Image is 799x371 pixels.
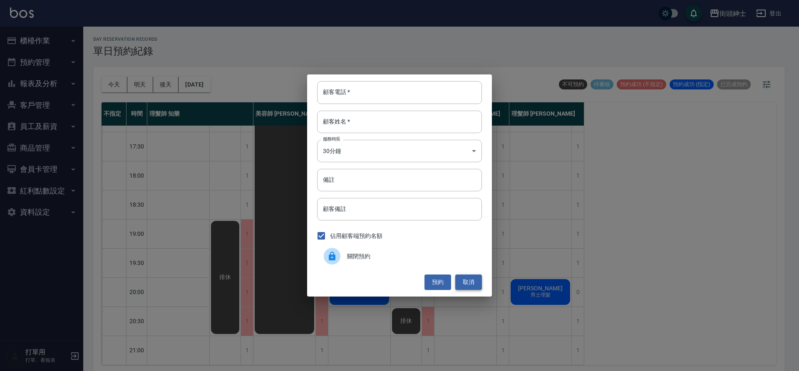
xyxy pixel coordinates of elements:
button: 預約 [424,275,451,290]
div: 關閉預約 [317,245,482,268]
div: 30分鐘 [317,140,482,162]
span: 佔用顧客端預約名額 [330,232,382,240]
button: 取消 [455,275,482,290]
span: 關閉預約 [347,252,475,261]
label: 服務時長 [323,136,340,142]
